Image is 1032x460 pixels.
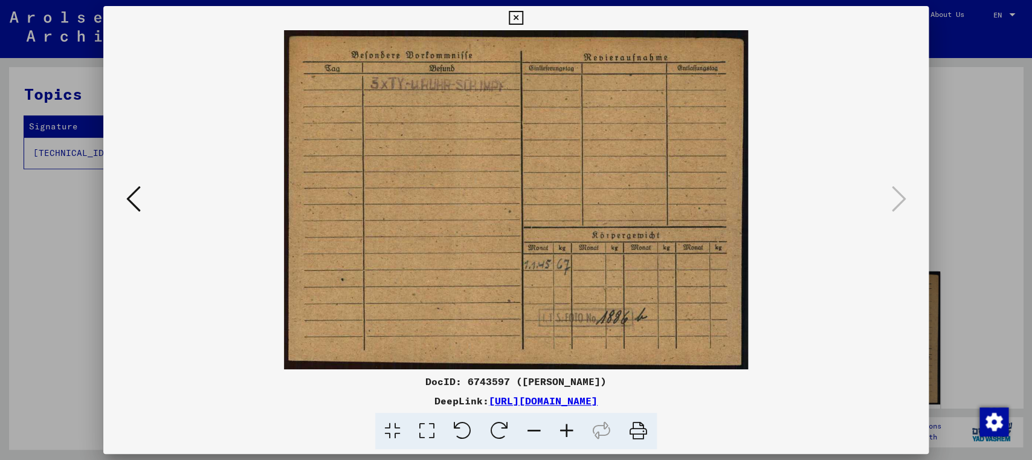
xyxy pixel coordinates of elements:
a: [URL][DOMAIN_NAME] [489,395,598,407]
div: Change consent [979,407,1008,436]
img: Change consent [979,407,1008,436]
div: DeepLink: [103,394,929,408]
img: 002.jpg [144,30,888,369]
div: DocID: 6743597 ([PERSON_NAME]) [103,374,929,389]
